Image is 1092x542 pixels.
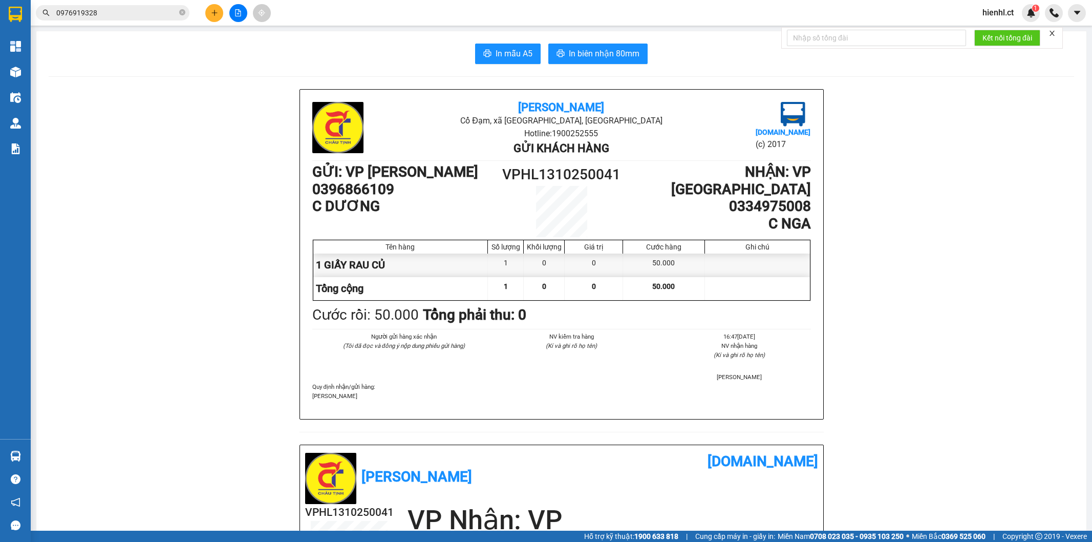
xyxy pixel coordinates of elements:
h1: 0334975008 [624,198,810,215]
img: logo-vxr [9,7,22,22]
span: Miền Bắc [912,531,986,542]
li: Hotline: 1900252555 [395,127,727,140]
span: printer [483,49,491,59]
h2: VPHL1310250041 [305,504,394,521]
strong: 0708 023 035 - 0935 103 250 [810,532,904,540]
i: (Tôi đã đọc và đồng ý nộp dung phiếu gửi hàng) [343,342,465,349]
div: Giá trị [567,243,620,251]
img: icon-new-feature [1026,8,1036,17]
span: plus [211,9,218,16]
b: Tổng phải thu: 0 [423,306,526,323]
button: file-add [229,4,247,22]
span: 0 [542,282,546,290]
div: Số lượng [490,243,521,251]
span: Miền Nam [778,531,904,542]
span: close-circle [179,9,185,15]
span: caret-down [1073,8,1082,17]
div: 1 GIẤY RAU CỦ [313,254,488,277]
img: logo.jpg [312,102,363,153]
div: 50.000 [623,254,704,277]
div: 0 [565,254,623,277]
i: (Kí và ghi rõ họ tên) [546,342,597,349]
img: warehouse-icon [10,451,21,462]
span: search [42,9,50,16]
p: [PERSON_NAME] [312,391,811,401]
span: 1 [1034,5,1037,12]
span: | [993,531,995,542]
li: NV nhận hàng [668,341,810,350]
span: 50.000 [652,282,675,290]
sup: 1 [1032,5,1039,12]
img: phone-icon [1050,8,1059,17]
img: solution-icon [10,143,21,154]
h1: C NGA [624,215,810,233]
span: Cung cấp máy in - giấy in: [695,531,775,542]
span: In mẫu A5 [496,47,532,60]
b: [PERSON_NAME] [361,468,472,485]
span: | [686,531,688,542]
span: ⚪️ [906,534,909,538]
b: [PERSON_NAME] [518,101,604,114]
span: Hỗ trợ kỹ thuật: [584,531,678,542]
span: close-circle [179,8,185,18]
li: Cổ Đạm, xã [GEOGRAPHIC_DATA], [GEOGRAPHIC_DATA] [395,114,727,127]
span: hienhl.ct [974,6,1022,19]
div: Quy định nhận/gửi hàng : [312,382,811,401]
input: Tìm tên, số ĐT hoặc mã đơn [56,7,177,18]
span: file-add [234,9,242,16]
span: copyright [1035,533,1042,540]
strong: 0369 525 060 [941,532,986,540]
div: Tên hàng [316,243,485,251]
img: warehouse-icon [10,67,21,77]
button: aim [253,4,271,22]
span: Kết nối tổng đài [982,32,1032,44]
b: GỬI : VP [PERSON_NAME] [312,163,478,180]
h1: VPHL1310250041 [499,163,624,186]
button: plus [205,4,223,22]
div: Cước hàng [626,243,701,251]
span: In biên nhận 80mm [569,47,639,60]
span: printer [556,49,565,59]
b: [DOMAIN_NAME] [708,453,818,470]
li: [PERSON_NAME] [668,372,810,382]
h1: 0396866109 [312,181,499,198]
li: 16:47[DATE] [668,332,810,341]
span: close [1048,30,1056,37]
img: logo.jpg [781,102,805,127]
span: message [11,520,20,530]
span: 1 [504,282,508,290]
b: [DOMAIN_NAME] [756,128,810,136]
strong: 1900 633 818 [634,532,678,540]
div: Cước rồi : 50.000 [312,304,419,326]
button: caret-down [1068,4,1086,22]
img: dashboard-icon [10,41,21,52]
div: Khối lượng [526,243,562,251]
li: NV kiểm tra hàng [500,332,643,341]
img: logo.jpg [305,453,356,504]
span: notification [11,497,20,507]
span: Tổng cộng [316,282,363,295]
button: printerIn biên nhận 80mm [548,44,648,64]
div: 1 [488,254,524,277]
i: (Kí và ghi rõ họ tên) [714,351,765,359]
button: printerIn mẫu A5 [475,44,541,64]
span: question-circle [11,474,20,484]
input: Nhập số tổng đài [787,30,966,46]
div: Ghi chú [708,243,807,251]
span: 0 [592,282,596,290]
h1: C DƯƠNG [312,198,499,215]
li: (c) 2017 [756,138,810,151]
li: Người gửi hàng xác nhận [333,332,476,341]
img: warehouse-icon [10,92,21,103]
b: NHẬN : VP [GEOGRAPHIC_DATA] [671,163,811,198]
div: 0 [524,254,565,277]
span: aim [258,9,265,16]
b: Gửi khách hàng [513,142,609,155]
img: warehouse-icon [10,118,21,129]
button: Kết nối tổng đài [974,30,1040,46]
